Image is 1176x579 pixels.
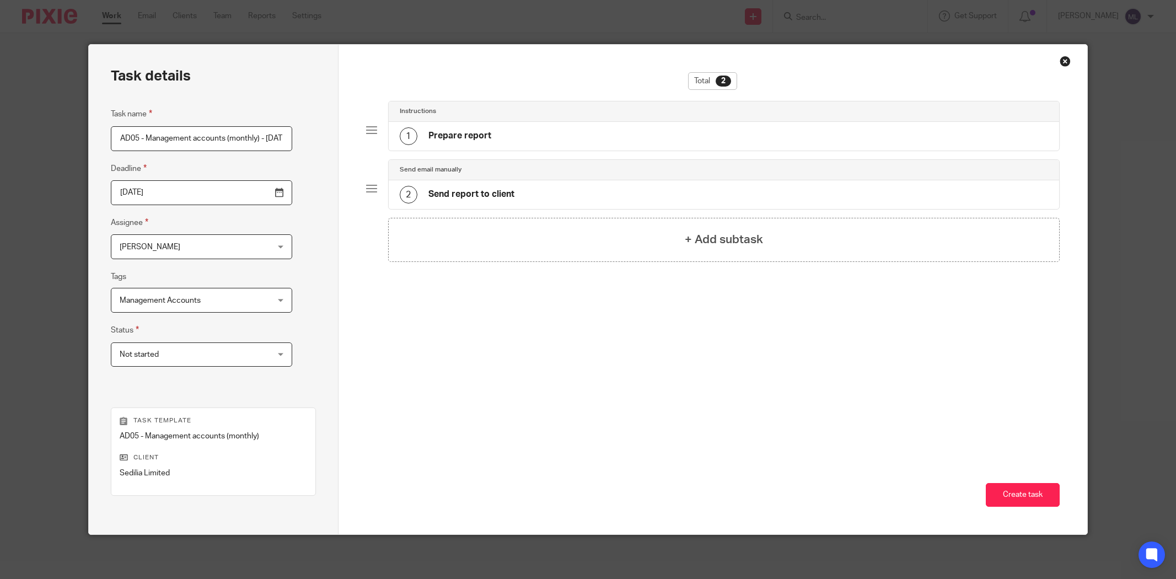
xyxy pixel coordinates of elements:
[120,297,201,304] span: Management Accounts
[685,231,763,248] h4: + Add subtask
[120,468,307,479] p: Sedilia Limited
[400,186,417,203] div: 2
[120,243,180,251] span: [PERSON_NAME]
[111,271,126,282] label: Tags
[120,351,159,358] span: Not started
[120,416,307,425] p: Task template
[111,67,191,85] h2: Task details
[400,127,417,145] div: 1
[428,189,514,200] h4: Send report to client
[428,130,491,142] h4: Prepare report
[986,483,1060,507] button: Create task
[111,126,292,151] input: Task name
[120,431,307,442] p: AD05 - Management accounts (monthly)
[1060,56,1071,67] div: Close this dialog window
[111,180,292,205] input: Pick a date
[400,107,436,116] h4: Instructions
[716,76,731,87] div: 2
[111,216,148,229] label: Assignee
[111,108,152,120] label: Task name
[120,453,307,462] p: Client
[400,165,461,174] h4: Send email manually
[111,324,139,336] label: Status
[111,162,147,175] label: Deadline
[688,72,737,90] div: Total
